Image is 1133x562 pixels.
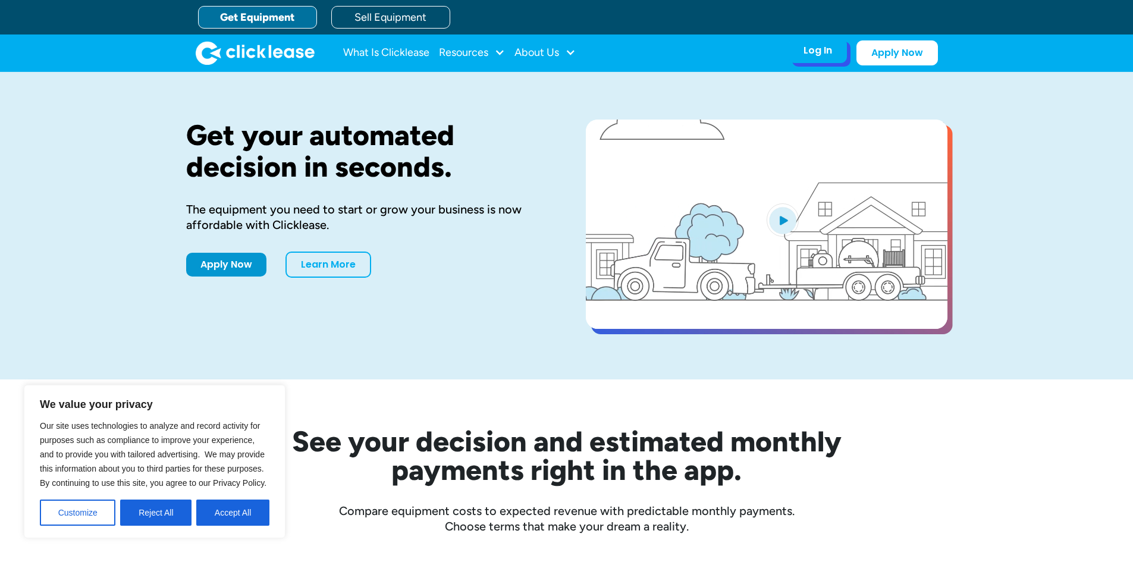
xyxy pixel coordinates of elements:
a: Apply Now [856,40,938,65]
span: Our site uses technologies to analyze and record activity for purposes such as compliance to impr... [40,421,266,488]
a: Sell Equipment [331,6,450,29]
a: Learn More [285,252,371,278]
div: The equipment you need to start or grow your business is now affordable with Clicklease. [186,202,548,233]
img: Clicklease logo [196,41,315,65]
button: Reject All [120,500,192,526]
h1: Get your automated decision in seconds. [186,120,548,183]
h2: See your decision and estimated monthly payments right in the app. [234,427,900,484]
a: open lightbox [586,120,947,329]
div: We value your privacy [24,385,285,538]
div: Log In [804,45,832,56]
button: Accept All [196,500,269,526]
a: Get Equipment [198,6,317,29]
a: What Is Clicklease [343,41,429,65]
a: home [196,41,315,65]
button: Customize [40,500,115,526]
div: About Us [514,41,576,65]
a: Apply Now [186,253,266,277]
div: Resources [439,41,505,65]
div: Compare equipment costs to expected revenue with predictable monthly payments. Choose terms that ... [186,503,947,534]
img: Blue play button logo on a light blue circular background [767,203,799,237]
p: We value your privacy [40,397,269,412]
